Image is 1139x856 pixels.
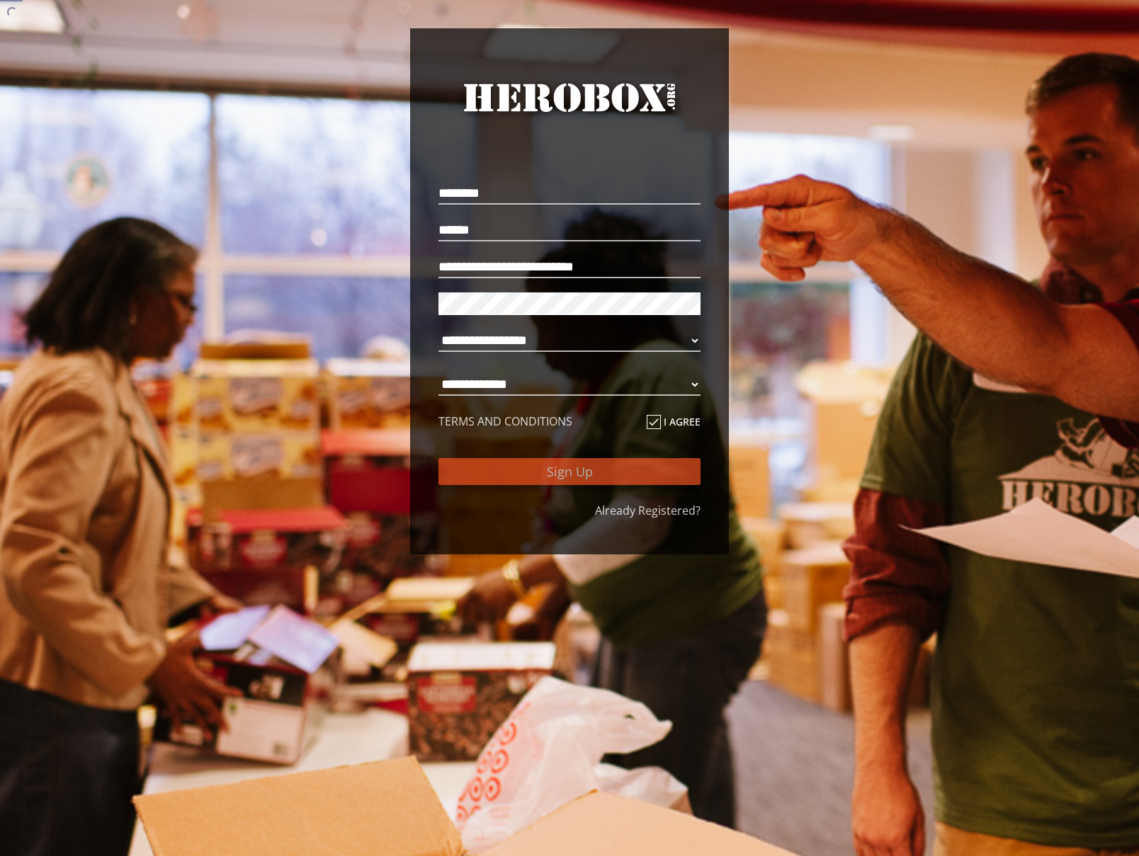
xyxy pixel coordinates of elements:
[438,458,701,485] button: Sign Up
[595,503,701,518] a: Already Registered?
[647,413,701,430] label: I agree
[438,413,572,429] a: TERMS AND CONDITIONS
[438,78,701,143] a: HeroBox
[647,415,661,429] i: check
